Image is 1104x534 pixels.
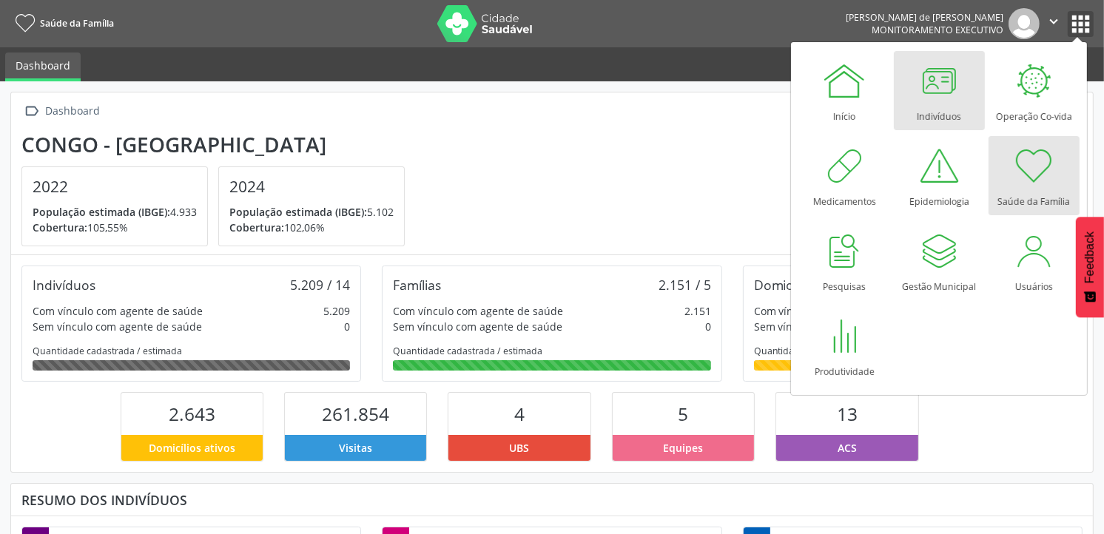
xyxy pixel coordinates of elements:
h4: 2024 [229,178,394,196]
a: Gestão Municipal [894,221,985,300]
span: Visitas [339,440,372,456]
div: Sem vínculo com agente de saúde [33,319,202,334]
span: 13 [837,402,858,426]
div: Famílias [393,277,441,293]
span: População estimada (IBGE): [33,205,170,219]
p: 5.102 [229,204,394,220]
div: Com vínculo com agente de saúde [754,303,924,319]
a: Medicamentos [799,136,890,215]
div: 2.151 [684,303,711,319]
button: Feedback - Mostrar pesquisa [1076,217,1104,317]
div: Com vínculo com agente de saúde [33,303,203,319]
div: 0 [344,319,350,334]
i:  [21,101,43,122]
button: apps [1068,11,1094,37]
div: Dashboard [43,101,103,122]
span: Monitoramento Executivo [872,24,1003,36]
a: Usuários [989,221,1080,300]
div: 2.151 / 5 [659,277,711,293]
a: Início [799,51,890,130]
div: [PERSON_NAME] de [PERSON_NAME] [846,11,1003,24]
span: UBS [510,440,530,456]
a:  Dashboard [21,101,103,122]
div: Congo - [GEOGRAPHIC_DATA] [21,132,415,157]
span: 5 [678,402,688,426]
span: Cobertura: [229,220,284,234]
div: Domicílios [754,277,815,293]
div: 5.209 [323,303,350,319]
span: Saúde da Família [40,17,114,30]
span: Domicílios ativos [149,440,235,456]
div: 5.209 / 14 [290,277,350,293]
a: Epidemiologia [894,136,985,215]
span: Equipes [663,440,703,456]
h4: 2022 [33,178,197,196]
span: 261.854 [322,402,389,426]
img: img [1009,8,1040,39]
span: 4 [514,402,525,426]
a: Indivíduos [894,51,985,130]
a: Saúde da Família [989,136,1080,215]
div: 0 [705,319,711,334]
div: Resumo dos indivíduos [21,492,1083,508]
span: Cobertura: [33,220,87,234]
div: Sem vínculo com agente de saúde [393,319,562,334]
button:  [1040,8,1068,39]
p: 4.933 [33,204,197,220]
div: Sem vínculo com agente de saúde [754,319,923,334]
span: ACS [838,440,857,456]
a: Operação Co-vida [989,51,1080,130]
a: Saúde da Família [10,11,114,36]
div: Indivíduos [33,277,95,293]
span: 2.643 [169,402,215,426]
div: Quantidade cadastrada / estimada [754,345,1071,357]
span: População estimada (IBGE): [229,205,367,219]
div: Quantidade cadastrada / estimada [33,345,350,357]
i:  [1046,13,1062,30]
a: Pesquisas [799,221,890,300]
span: Feedback [1083,231,1097,283]
div: Quantidade cadastrada / estimada [393,345,710,357]
a: Produtividade [799,306,890,385]
div: Com vínculo com agente de saúde [393,303,563,319]
p: 105,55% [33,220,197,235]
a: Dashboard [5,53,81,81]
p: 102,06% [229,220,394,235]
